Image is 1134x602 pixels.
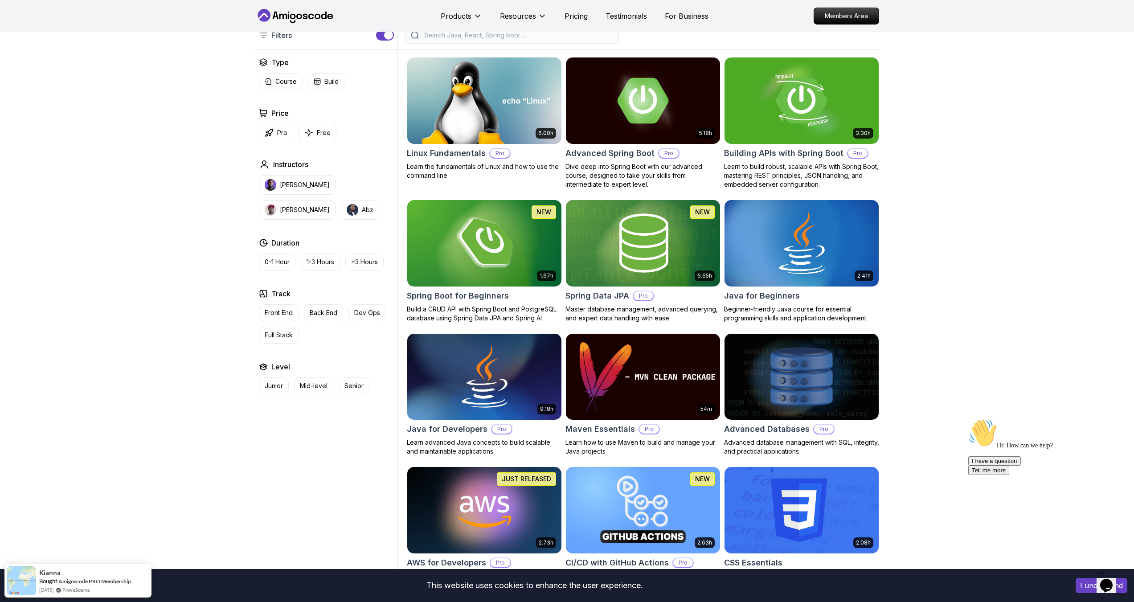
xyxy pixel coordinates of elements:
[407,557,486,569] h2: AWS for Developers
[856,130,871,137] p: 3.30h
[1076,578,1127,593] button: Accept cookies
[857,272,871,279] p: 2.41h
[271,361,290,372] h2: Level
[324,77,339,86] p: Build
[259,304,299,321] button: Front End
[265,204,276,216] img: instructor img
[310,308,337,317] p: Back End
[814,8,879,24] p: Members Area
[566,57,720,144] img: Advanced Spring Boot card
[724,305,879,323] p: Beginner-friendly Java course for essential programming skills and application development
[490,149,510,158] p: Pro
[39,569,61,577] span: Kianna
[39,586,53,594] span: [DATE]
[673,558,693,567] p: Pro
[265,331,293,340] p: Full Stack
[565,57,721,189] a: Advanced Spring Boot card5.18hAdvanced Spring BootProDive deep into Spring Boot with our advanced...
[7,566,36,595] img: provesource social proof notification image
[271,30,292,41] p: Filters
[540,405,553,413] p: 9.18h
[301,254,340,270] button: 1-3 Hours
[307,258,334,266] p: 1-3 Hours
[565,290,629,302] h2: Spring Data JPA
[538,130,553,137] p: 6.00h
[339,377,369,394] button: Senior
[856,539,871,546] p: 2.08h
[300,381,328,390] p: Mid-level
[7,576,1062,595] div: This website uses cookies to enhance the user experience.
[848,149,868,158] p: Pro
[265,308,293,317] p: Front End
[4,50,45,60] button: Tell me more
[695,208,710,217] p: NEW
[407,467,562,598] a: AWS for Developers card2.73hJUST RELEASEDAWS for DevelopersProMaster AWS services like EC2, RDS, ...
[566,467,720,553] img: CI/CD with GitHub Actions card
[565,438,721,456] p: Learn how to use Maven to build and manage your Java projects
[407,147,486,160] h2: Linux Fundamentals
[724,57,879,189] a: Building APIs with Spring Boot card3.30hBuilding APIs with Spring BootProLearn to build robust, s...
[724,200,879,323] a: Java for Beginners card2.41hJava for BeginnersBeginner-friendly Java course for essential program...
[565,333,721,456] a: Maven Essentials card54mMaven EssentialsProLearn how to use Maven to build and manage your Java p...
[659,149,679,158] p: Pro
[540,272,553,279] p: 1.67h
[341,200,379,220] button: instructor imgAbz
[271,238,299,248] h2: Duration
[639,425,659,434] p: Pro
[724,147,843,160] h2: Building APIs with Spring Boot
[362,205,373,214] p: Abz
[565,557,669,569] h2: CI/CD with GitHub Actions
[539,539,553,546] p: 2.73h
[4,4,164,60] div: 👋Hi! How can we help?I have a questionTell me more
[1097,566,1125,593] iframe: chat widget
[407,423,487,435] h2: Java for Developers
[344,381,364,390] p: Senior
[725,57,879,144] img: Building APIs with Spring Boot card
[536,208,551,217] p: NEW
[407,290,509,302] h2: Spring Boot for Beginners
[280,180,330,189] p: [PERSON_NAME]
[814,8,879,25] a: Members Area
[407,162,562,180] p: Learn the fundamentals of Linux and how to use the command line
[407,200,562,323] a: Spring Boot for Beginners card1.67hNEWSpring Boot for BeginnersBuild a CRUD API with Spring Boot ...
[725,200,879,287] img: Java for Beginners card
[39,577,57,585] span: Bought
[665,11,708,21] a: For Business
[441,11,482,29] button: Products
[308,73,344,90] button: Build
[500,11,547,29] button: Resources
[565,423,635,435] h2: Maven Essentials
[724,438,879,456] p: Advanced database management with SQL, integrity, and practical applications
[565,200,721,323] a: Spring Data JPA card6.65hNEWSpring Data JPAProMaster database management, advanced querying, and ...
[814,425,834,434] p: Pro
[502,475,551,483] p: JUST RELEASED
[565,11,588,21] p: Pricing
[492,425,512,434] p: Pro
[565,147,655,160] h2: Advanced Spring Boot
[697,539,712,546] p: 2.63h
[724,557,782,569] h2: CSS Essentials
[699,130,712,137] p: 5.18h
[259,377,289,394] button: Junior
[724,423,810,435] h2: Advanced Databases
[58,578,131,585] a: Amigoscode PRO Membership
[407,200,561,287] img: Spring Boot for Beginners card
[441,11,471,21] p: Products
[299,124,336,141] button: Free
[565,305,721,323] p: Master database management, advanced querying, and expert data handling with ease
[725,467,879,553] img: CSS Essentials card
[407,438,562,456] p: Learn advanced Java concepts to build scalable and maintainable applications.
[562,332,724,422] img: Maven Essentials card
[271,57,289,68] h2: Type
[606,11,647,21] a: Testimonials
[566,200,720,287] img: Spring Data JPA card
[565,467,721,598] a: CI/CD with GitHub Actions card2.63hNEWCI/CD with GitHub ActionsProMaster CI/CD pipelines with Git...
[345,254,384,270] button: +3 Hours
[304,304,343,321] button: Back End
[634,291,653,300] p: Pro
[347,204,358,216] img: instructor img
[422,31,613,40] input: Search Java, React, Spring boot ...
[500,11,536,21] p: Resources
